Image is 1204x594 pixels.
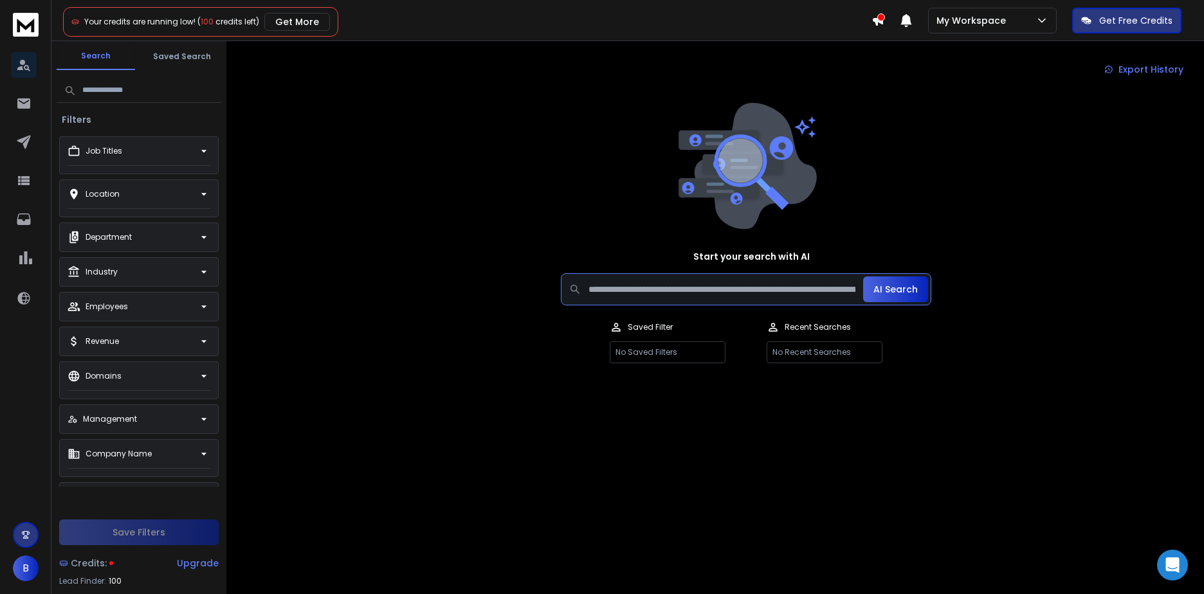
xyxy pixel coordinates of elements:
img: logo [13,13,39,37]
button: AI Search [863,276,928,302]
button: Get More [264,13,330,31]
p: Saved Filter [628,322,673,332]
p: Department [86,232,132,242]
p: No Saved Filters [610,341,725,363]
p: Recent Searches [785,322,851,332]
p: No Recent Searches [767,341,882,363]
button: B [13,555,39,581]
h3: Filters [57,113,96,126]
p: Management [83,414,137,424]
p: Location [86,189,120,199]
a: Export History [1094,57,1194,82]
span: Credits: [71,557,107,570]
p: Job Titles [86,146,122,156]
button: Search [57,43,135,70]
a: Credits:Upgrade [59,550,219,576]
span: 100 [201,16,214,27]
img: image [675,103,817,230]
p: Company Name [86,449,152,459]
span: Your credits are running low! [84,16,196,27]
button: Saved Search [143,44,221,69]
p: My Workspace [936,14,1011,27]
p: Industry [86,267,118,277]
div: Upgrade [177,557,219,570]
p: Lead Finder: [59,576,106,586]
p: Employees [86,301,128,312]
span: ( credits left) [197,16,259,27]
h1: Start your search with AI [693,250,810,263]
p: Get Free Credits [1099,14,1172,27]
div: Open Intercom Messenger [1157,550,1188,580]
button: Get Free Credits [1072,8,1181,33]
p: Revenue [86,336,119,346]
span: 100 [109,576,122,586]
p: Domains [86,371,122,381]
